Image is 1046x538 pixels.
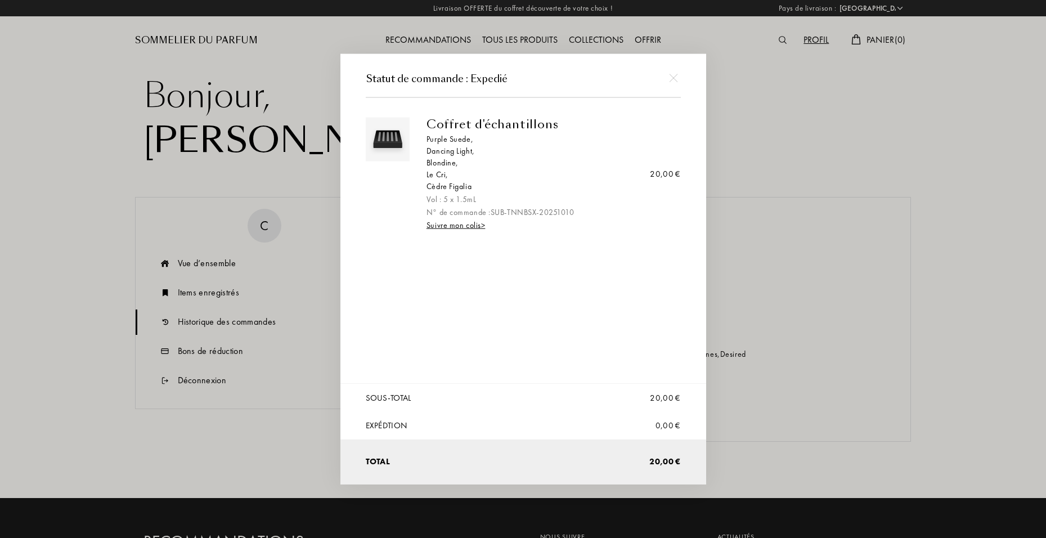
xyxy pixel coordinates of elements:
div: Total [366,455,390,468]
div: 20,00 € [650,168,680,181]
div: Coffret d'échantillons [427,117,672,131]
div: Blondine , [427,156,672,168]
div: 0,00 € [656,419,681,431]
div: 20,00 € [649,455,680,468]
img: cross.svg [670,74,678,82]
div: Expédtion [366,419,407,431]
div: N° de commande : SUB-TNNBSX-20251010 [427,206,672,218]
div: Dancing Light , [427,145,672,156]
div: Vol : 5 x 1.5mL [427,193,672,205]
div: Purple Suede , [427,133,672,145]
a: Suivre mon colis> [427,219,486,230]
div: Sous-total [366,391,411,403]
img: sample box sommelier du parfum [369,120,407,158]
div: Statut de commande : Expedié [366,72,681,87]
div: Le Cri , [427,168,672,180]
div: Cèdre Figalia [427,180,672,192]
div: 20,00 € [650,391,680,403]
